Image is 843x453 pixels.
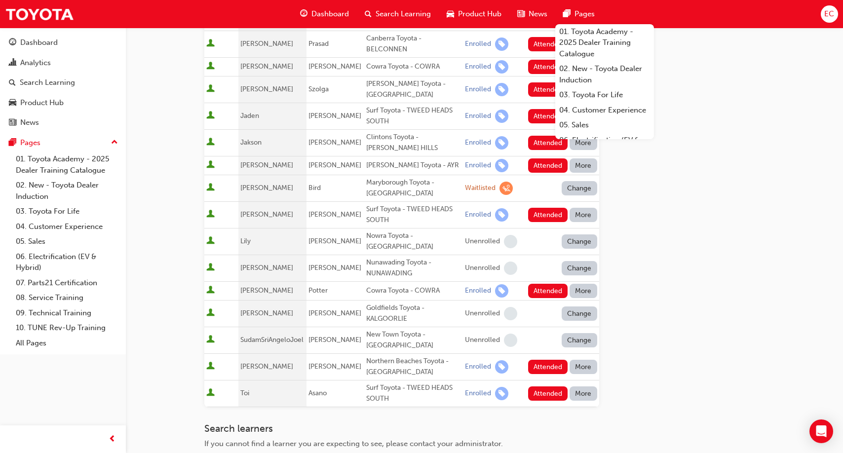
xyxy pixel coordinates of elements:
[465,161,491,170] div: Enrolled
[9,38,16,47] span: guage-icon
[20,57,51,69] div: Analytics
[308,62,361,71] span: [PERSON_NAME]
[376,8,431,20] span: Search Learning
[308,286,328,295] span: Potter
[206,362,215,372] span: User is active
[575,8,595,20] span: Pages
[308,184,321,192] span: Bird
[308,264,361,272] span: [PERSON_NAME]
[824,8,834,20] span: EC
[365,8,372,20] span: search-icon
[12,290,122,305] a: 08. Service Training
[465,309,500,318] div: Unenrolled
[12,275,122,291] a: 07. Parts21 Certification
[240,112,259,120] span: Jaden
[528,109,568,123] button: Attended
[570,284,597,298] button: More
[206,183,215,193] span: User is active
[465,62,491,72] div: Enrolled
[504,235,517,248] span: learningRecordVerb_NONE-icon
[495,360,508,374] span: learningRecordVerb_ENROLL-icon
[465,39,491,49] div: Enrolled
[495,284,508,298] span: learningRecordVerb_ENROLL-icon
[308,389,327,397] span: Asano
[504,307,517,320] span: learningRecordVerb_NONE-icon
[206,308,215,318] span: User is active
[300,8,307,20] span: guage-icon
[570,360,597,374] button: More
[20,117,39,128] div: News
[206,160,215,170] span: User is active
[495,208,508,222] span: learningRecordVerb_ENROLL-icon
[570,208,597,222] button: More
[563,8,571,20] span: pages-icon
[4,34,122,52] a: Dashboard
[465,138,491,148] div: Enrolled
[9,118,16,127] span: news-icon
[12,204,122,219] a: 03. Toyota For Life
[308,112,361,120] span: [PERSON_NAME]
[465,237,500,246] div: Unenrolled
[447,8,454,20] span: car-icon
[570,136,597,150] button: More
[528,284,568,298] button: Attended
[206,388,215,398] span: User is active
[562,306,597,321] button: Change
[12,151,122,178] a: 01. Toyota Academy - 2025 Dealer Training Catalogue
[308,237,361,245] span: [PERSON_NAME]
[111,136,118,149] span: up-icon
[206,286,215,296] span: User is active
[240,184,293,192] span: [PERSON_NAME]
[528,37,568,51] button: Attended
[240,362,293,371] span: [PERSON_NAME]
[4,32,122,134] button: DashboardAnalyticsSearch LearningProduct HubNews
[20,37,58,48] div: Dashboard
[206,84,215,94] span: User is active
[366,329,461,351] div: New Town Toyota - [GEOGRAPHIC_DATA]
[495,38,508,51] span: learningRecordVerb_ENROLL-icon
[4,54,122,72] a: Analytics
[308,309,361,317] span: [PERSON_NAME]
[308,362,361,371] span: [PERSON_NAME]
[570,386,597,401] button: More
[4,134,122,152] button: Pages
[240,237,251,245] span: Lily
[12,305,122,321] a: 09. Technical Training
[465,286,491,296] div: Enrolled
[465,389,491,398] div: Enrolled
[109,433,116,446] span: prev-icon
[528,386,568,401] button: Attended
[366,204,461,226] div: Surf Toyota - TWEED HEADS SOUTH
[12,320,122,336] a: 10. TUNE Rev-Up Training
[12,249,122,275] a: 06. Electrification (EV & Hybrid)
[206,138,215,148] span: User is active
[5,3,74,25] a: Trak
[528,60,568,74] button: Attended
[439,4,509,24] a: car-iconProduct Hub
[308,161,361,169] span: [PERSON_NAME]
[206,210,215,220] span: User is active
[555,24,654,62] a: 01. Toyota Academy - 2025 Dealer Training Catalogue
[821,5,838,23] button: EC
[555,61,654,87] a: 02. New - Toyota Dealer Induction
[366,105,461,127] div: Surf Toyota - TWEED HEADS SOUTH
[465,85,491,94] div: Enrolled
[499,182,513,195] span: learningRecordVerb_WAITLIST-icon
[528,136,568,150] button: Attended
[240,210,293,219] span: [PERSON_NAME]
[366,257,461,279] div: Nunawading Toyota - NUNAWADING
[308,138,361,147] span: [PERSON_NAME]
[555,4,603,24] a: pages-iconPages
[206,62,215,72] span: User is active
[366,382,461,405] div: Surf Toyota - TWEED HEADS SOUTH
[240,85,293,93] span: [PERSON_NAME]
[529,8,547,20] span: News
[465,264,500,273] div: Unenrolled
[562,234,597,249] button: Change
[12,219,122,234] a: 04. Customer Experience
[308,85,329,93] span: Szolga
[504,262,517,275] span: learningRecordVerb_NONE-icon
[366,78,461,101] div: [PERSON_NAME] Toyota - [GEOGRAPHIC_DATA]
[308,210,361,219] span: [PERSON_NAME]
